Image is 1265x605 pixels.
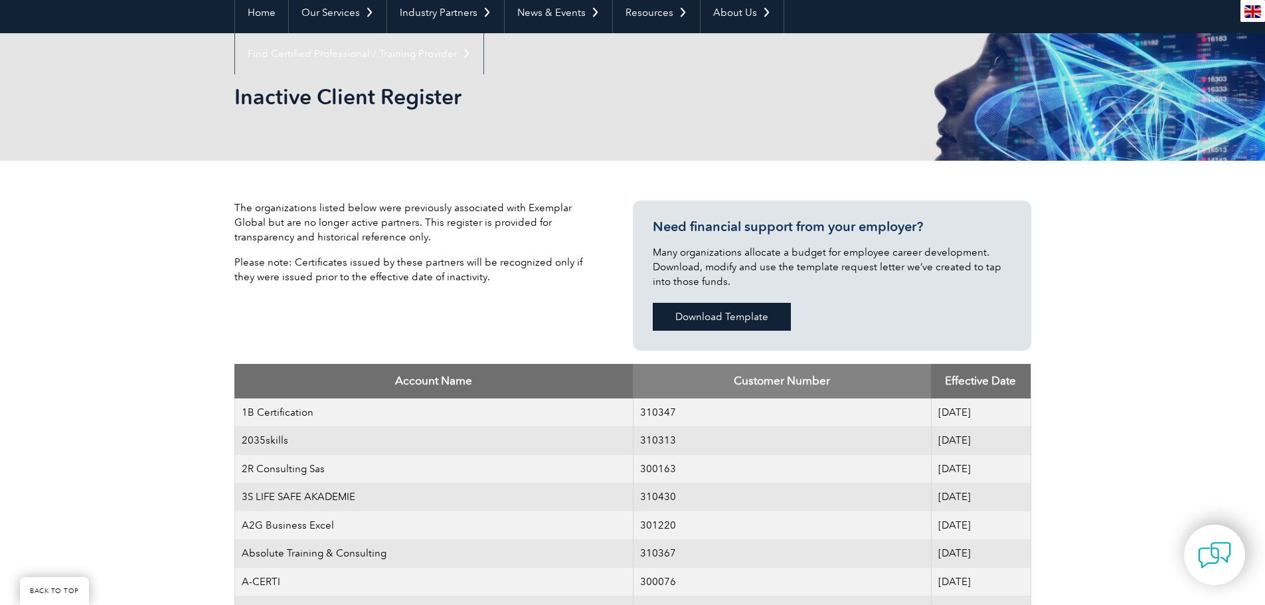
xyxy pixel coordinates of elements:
[633,426,931,455] td: 310313
[234,86,792,108] h2: Inactive Client Register
[235,33,483,74] a: Find Certified Professional / Training Provider
[234,568,633,596] td: A-CERTI
[931,568,1031,596] td: [DATE]
[931,455,1031,483] td: [DATE]
[931,426,1031,455] td: [DATE]
[633,455,931,483] td: 300163
[234,426,633,455] td: 2035skills
[234,398,633,427] td: 1B Certification
[633,511,931,540] td: 301220
[234,483,633,511] td: 3S LIFE SAFE AKADEMIE
[633,364,931,398] th: Home Office: activate to sort column ascending
[234,201,593,244] p: The organizations listed below were previously associated with Exemplar Global but are no longer ...
[1244,5,1261,18] img: en
[633,483,931,511] td: 310430
[20,577,89,605] a: BACK TO TOP
[1198,539,1231,572] img: contact-chat.png
[653,303,791,331] a: Download Template
[633,539,931,568] td: 310367
[931,539,1031,568] td: [DATE]
[234,255,593,284] p: Please note: Certificates issued by these partners will be recognized only if they were issued pr...
[633,568,931,596] td: 300076
[931,483,1031,511] td: [DATE]
[633,398,931,427] td: 310347
[653,218,1011,235] h3: Need financial support from your employer?
[653,245,1011,289] p: Many organizations allocate a budget for employee career development. Download, modify and use th...
[234,455,633,483] td: 2R Consulting Sas
[931,511,1031,540] td: [DATE]
[931,364,1031,398] th: Mode of Training: activate to sort column ascending
[234,539,633,568] td: Absolute Training & Consulting
[931,398,1031,427] td: [DATE]
[234,511,633,540] td: A2G Business Excel
[234,364,633,398] th: Account Name: activate to sort column descending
